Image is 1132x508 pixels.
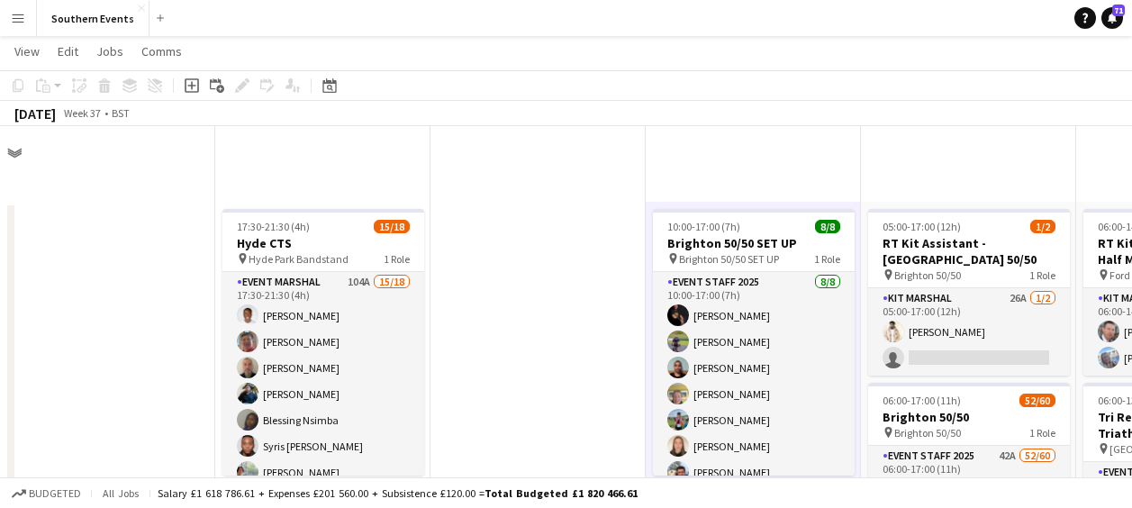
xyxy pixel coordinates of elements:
[894,426,961,440] span: Brighton 50/50
[883,220,961,233] span: 05:00-17:00 (12h)
[141,43,182,59] span: Comms
[37,1,149,36] button: Southern Events
[667,220,740,233] span: 10:00-17:00 (7h)
[883,394,961,407] span: 06:00-17:00 (11h)
[868,209,1070,376] app-job-card: 05:00-17:00 (12h)1/2RT Kit Assistant - [GEOGRAPHIC_DATA] 50/50 Brighton 50/501 RoleKit Marshal26A...
[99,486,142,500] span: All jobs
[868,235,1070,268] h3: RT Kit Assistant - [GEOGRAPHIC_DATA] 50/50
[50,40,86,63] a: Edit
[894,268,961,282] span: Brighton 50/50
[1019,394,1055,407] span: 52/60
[59,106,104,120] span: Week 37
[9,484,84,503] button: Budgeted
[1101,7,1123,29] a: 71
[29,487,81,500] span: Budgeted
[653,235,855,251] h3: Brighton 50/50 SET UP
[1030,220,1055,233] span: 1/2
[249,252,349,266] span: Hyde Park Bandstand
[112,106,130,120] div: BST
[374,220,410,233] span: 15/18
[868,288,1070,376] app-card-role: Kit Marshal26A1/205:00-17:00 (12h)[PERSON_NAME]
[222,235,424,251] h3: Hyde CTS
[134,40,189,63] a: Comms
[484,486,638,500] span: Total Budgeted £1 820 466.61
[384,252,410,266] span: 1 Role
[14,43,40,59] span: View
[1029,268,1055,282] span: 1 Role
[1112,5,1125,16] span: 71
[815,220,840,233] span: 8/8
[237,220,310,233] span: 17:30-21:30 (4h)
[679,252,779,266] span: Brighton 50/50 SET UP
[222,209,424,476] app-job-card: 17:30-21:30 (4h)15/18Hyde CTS Hyde Park Bandstand1 RoleEvent Marshal104A15/1817:30-21:30 (4h)[PER...
[868,409,1070,425] h3: Brighton 50/50
[89,40,131,63] a: Jobs
[7,40,47,63] a: View
[814,252,840,266] span: 1 Role
[653,209,855,476] app-job-card: 10:00-17:00 (7h)8/8Brighton 50/50 SET UP Brighton 50/50 SET UP1 RoleEvent Staff 20258/810:00-17:0...
[1029,426,1055,440] span: 1 Role
[58,43,78,59] span: Edit
[14,104,56,122] div: [DATE]
[158,486,638,500] div: Salary £1 618 786.61 + Expenses £201 560.00 + Subsistence £120.00 =
[96,43,123,59] span: Jobs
